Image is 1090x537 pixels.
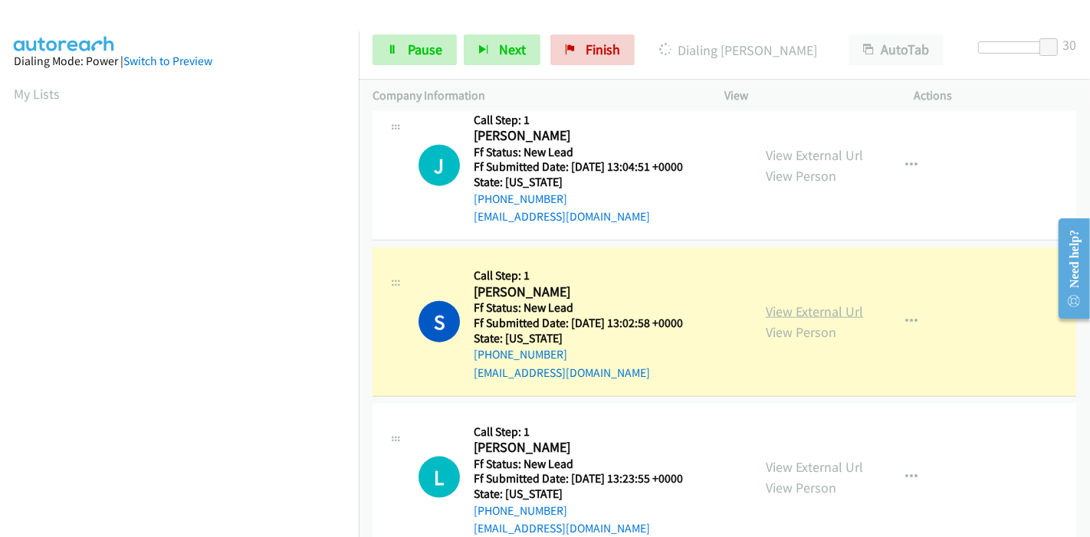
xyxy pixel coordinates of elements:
a: View Person [766,323,836,341]
a: [EMAIL_ADDRESS][DOMAIN_NAME] [474,365,650,380]
h5: Ff Submitted Date: [DATE] 13:04:51 +0000 [474,159,683,175]
div: 30 [1062,34,1076,55]
a: Switch to Preview [123,54,212,68]
h5: Ff Status: New Lead [474,300,683,316]
h5: State: [US_STATE] [474,331,683,346]
a: [EMAIL_ADDRESS][DOMAIN_NAME] [474,521,650,535]
iframe: Resource Center [1046,208,1090,329]
span: Finish [586,41,620,58]
span: Pause [408,41,442,58]
p: View [724,87,887,105]
p: Actions [914,87,1077,105]
a: Pause [373,34,457,65]
span: Next [499,41,526,58]
h1: L [419,457,460,498]
h5: Ff Submitted Date: [DATE] 13:02:58 +0000 [474,316,683,331]
h2: [PERSON_NAME] [474,283,683,301]
a: My Lists [14,85,60,103]
a: [PHONE_NUMBER] [474,503,567,518]
h5: Ff Submitted Date: [DATE] 13:23:55 +0000 [474,471,683,486]
button: AutoTab [849,34,944,65]
h5: State: [US_STATE] [474,486,683,502]
a: View External Url [766,146,863,164]
a: [PHONE_NUMBER] [474,347,567,362]
h1: S [419,301,460,342]
h5: Ff Status: New Lead [474,145,683,160]
a: View Person [766,479,836,496]
h1: J [419,145,460,186]
a: View External Url [766,458,863,476]
a: View Person [766,167,836,185]
p: Dialing [PERSON_NAME] [655,40,821,61]
a: [EMAIL_ADDRESS][DOMAIN_NAME] [474,209,650,224]
h2: [PERSON_NAME] [474,127,683,145]
a: Finish [550,34,635,65]
a: [PHONE_NUMBER] [474,192,567,206]
div: Dialing Mode: Power | [14,52,345,70]
h5: Call Step: 1 [474,268,683,283]
h5: Call Step: 1 [474,424,683,440]
h5: Ff Status: New Lead [474,457,683,472]
h5: State: [US_STATE] [474,175,683,190]
button: Next [464,34,540,65]
p: Company Information [373,87,697,105]
h5: Call Step: 1 [474,113,683,128]
h2: [PERSON_NAME] [474,439,683,457]
a: View External Url [766,303,863,320]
